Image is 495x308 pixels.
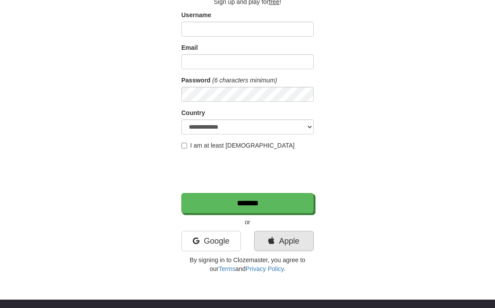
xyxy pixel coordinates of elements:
p: By signing in to Clozemaster, you agree to our and . [181,256,314,273]
iframe: reCAPTCHA [181,154,315,189]
em: (6 characters minimum) [212,77,277,84]
a: Google [181,231,241,251]
input: I am at least [DEMOGRAPHIC_DATA] [181,143,187,148]
label: Country [181,108,205,117]
label: I am at least [DEMOGRAPHIC_DATA] [181,141,295,150]
a: Terms [218,265,235,272]
label: Email [181,43,198,52]
a: Privacy Policy [246,265,284,272]
label: Username [181,11,211,19]
p: or [181,218,314,226]
label: Password [181,76,210,85]
a: Apple [254,231,314,251]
